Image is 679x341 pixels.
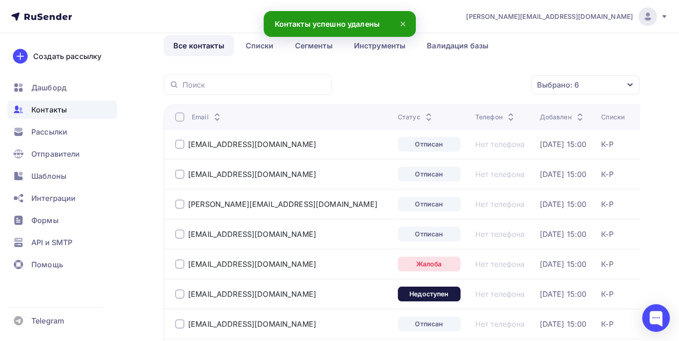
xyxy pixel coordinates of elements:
[188,289,316,299] a: [EMAIL_ADDRESS][DOMAIN_NAME]
[31,193,76,204] span: Интеграции
[188,200,378,209] a: [PERSON_NAME][EMAIL_ADDRESS][DOMAIN_NAME]
[398,227,461,241] a: Отписан
[475,319,525,329] a: Нет телефона
[7,167,117,185] a: Шаблоны
[31,237,72,248] span: API и SMTP
[285,35,342,56] a: Сегменты
[417,35,498,56] a: Валидация базы
[475,259,525,269] a: Нет телефона
[183,80,326,90] input: Поиск
[398,287,461,301] a: Недоступен
[539,140,586,149] a: [DATE] 15:00
[475,140,525,149] a: Нет телефона
[31,259,63,270] span: Помощь
[601,259,613,269] a: К-Р
[466,12,633,21] span: [PERSON_NAME][EMAIL_ADDRESS][DOMAIN_NAME]
[33,51,101,62] div: Создать рассылку
[601,170,613,179] a: К-Р
[31,170,66,182] span: Шаблоны
[601,200,613,209] a: К-Р
[398,137,461,152] a: Отписан
[398,317,461,331] a: Отписан
[164,35,234,56] a: Все контакты
[31,82,66,93] span: Дашборд
[539,229,586,239] a: [DATE] 15:00
[344,35,416,56] a: Инструменты
[31,215,59,226] span: Формы
[601,229,613,239] a: К-Р
[475,112,516,122] div: Телефон
[236,35,283,56] a: Списки
[539,170,586,179] a: [DATE] 15:00
[537,79,579,90] div: Выбрано: 6
[188,229,316,239] a: [EMAIL_ADDRESS][DOMAIN_NAME]
[601,319,613,329] a: К-Р
[539,319,586,329] a: [DATE] 15:00
[7,211,117,229] a: Формы
[31,148,80,159] span: Отправители
[531,75,640,95] button: Выбрано: 6
[539,200,586,209] a: [DATE] 15:00
[7,123,117,141] a: Рассылки
[31,126,67,137] span: Рассылки
[539,289,586,299] a: [DATE] 15:00
[601,112,625,122] div: Списки
[398,257,461,271] a: Жалоба
[7,100,117,119] a: Контакты
[398,167,461,182] a: Отписан
[601,289,613,299] a: К-Р
[475,170,525,179] a: Нет телефона
[31,104,67,115] span: Контакты
[475,229,525,239] a: Нет телефона
[539,259,586,269] a: [DATE] 15:00
[192,112,223,122] div: Email
[601,140,613,149] a: К-Р
[7,145,117,163] a: Отправители
[7,78,117,97] a: Дашборд
[539,112,585,122] div: Добавлен
[188,140,316,149] a: [EMAIL_ADDRESS][DOMAIN_NAME]
[188,170,316,179] a: [EMAIL_ADDRESS][DOMAIN_NAME]
[475,289,525,299] a: Нет телефона
[398,112,434,122] div: Статус
[475,200,525,209] a: Нет телефона
[31,315,64,326] span: Telegram
[398,197,461,212] a: Отписан
[466,7,668,26] a: [PERSON_NAME][EMAIL_ADDRESS][DOMAIN_NAME]
[188,259,316,269] a: [EMAIL_ADDRESS][DOMAIN_NAME]
[188,319,316,329] a: [EMAIL_ADDRESS][DOMAIN_NAME]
